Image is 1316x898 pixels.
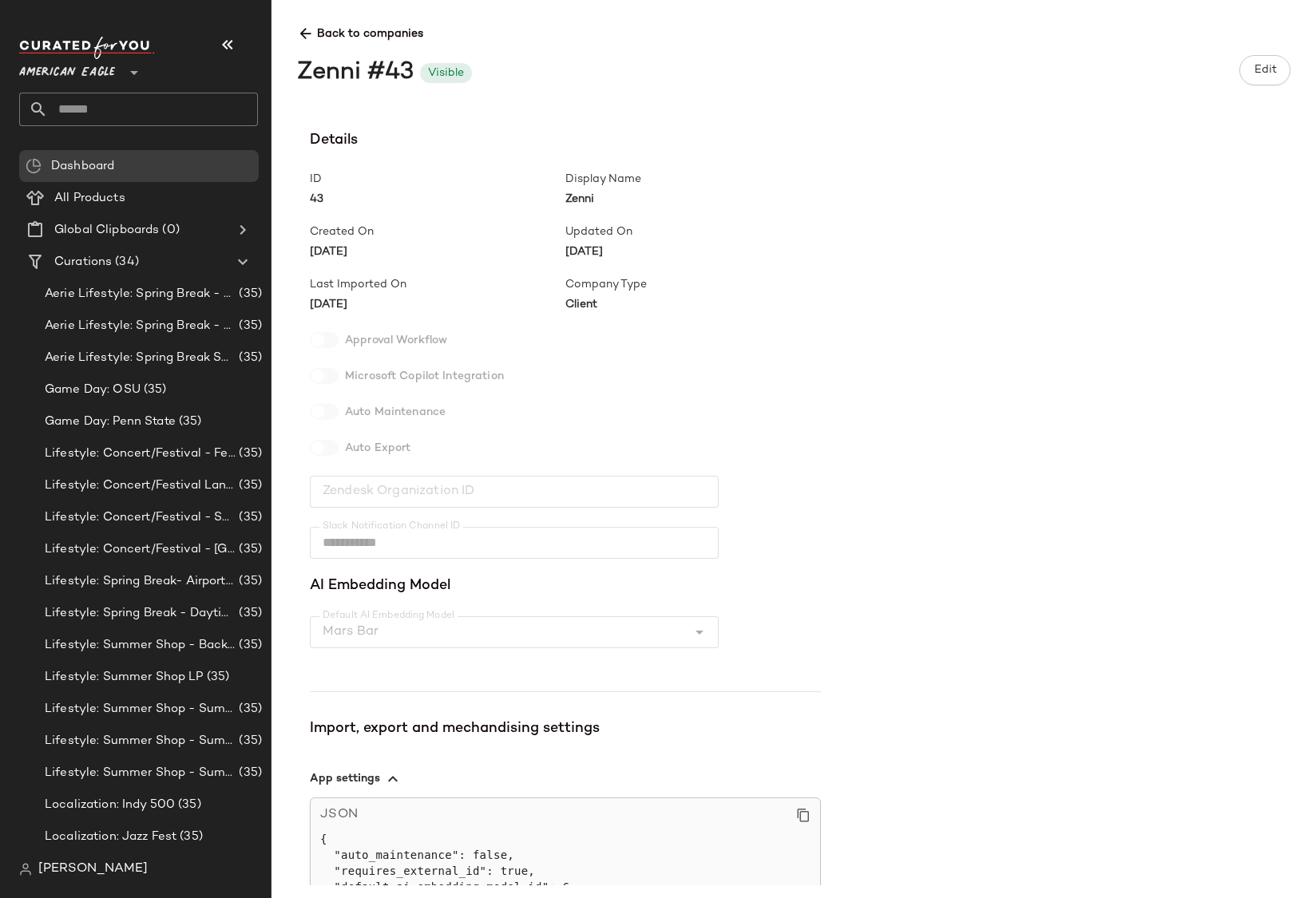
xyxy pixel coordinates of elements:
[19,37,155,59] img: cfy_white_logo.C9jOOHJF.svg
[54,221,159,239] span: Global Clipboards
[112,253,139,271] span: (34)
[236,572,262,591] span: (35)
[45,508,236,527] span: Lifestyle: Concert/Festival - Sporty
[45,604,236,623] span: Lifestyle: Spring Break - Daytime Casual
[310,129,821,152] span: Details
[565,276,821,293] span: Company Type
[236,317,262,335] span: (35)
[45,317,236,335] span: Aerie Lifestyle: Spring Break - Sporty
[310,224,565,240] span: Created On
[236,349,262,367] span: (35)
[45,285,236,303] span: Aerie Lifestyle: Spring Break - Girly/Femme
[45,349,236,367] span: Aerie Lifestyle: Spring Break Swimsuits Landing Page
[310,191,565,208] span: 43
[19,863,32,876] img: svg%3e
[565,171,821,188] span: Display Name
[310,575,821,597] span: AI Embedding Model
[45,477,236,495] span: Lifestyle: Concert/Festival Landing Page
[320,805,358,825] span: JSON
[310,171,565,188] span: ID
[236,477,262,495] span: (35)
[310,296,565,313] span: [DATE]
[45,381,141,399] span: Game Day: OSU
[236,700,262,718] span: (35)
[159,221,179,239] span: (0)
[141,381,167,399] span: (35)
[51,157,114,176] span: Dashboard
[38,860,148,879] span: [PERSON_NAME]
[176,828,203,846] span: (35)
[565,243,821,260] span: [DATE]
[297,55,414,91] div: Zenni #43
[45,828,176,846] span: Localization: Jazz Fest
[45,764,236,782] span: Lifestyle: Summer Shop - Summer Study Sessions
[19,54,115,83] span: American Eagle
[54,253,112,271] span: Curations
[236,604,262,623] span: (35)
[45,572,236,591] span: Lifestyle: Spring Break- Airport Style
[565,296,821,313] span: Client
[236,445,262,463] span: (35)
[236,540,262,559] span: (35)
[310,759,821,797] button: App settings
[176,413,202,431] span: (35)
[45,796,175,814] span: Localization: Indy 500
[236,636,262,655] span: (35)
[175,796,201,814] span: (35)
[45,668,204,686] span: Lifestyle: Summer Shop LP
[236,508,262,527] span: (35)
[26,158,42,174] img: svg%3e
[236,764,262,782] span: (35)
[204,668,230,686] span: (35)
[45,413,176,431] span: Game Day: Penn State
[236,285,262,303] span: (35)
[45,445,236,463] span: Lifestyle: Concert/Festival - Femme
[45,540,236,559] span: Lifestyle: Concert/Festival - [GEOGRAPHIC_DATA]
[45,636,236,655] span: Lifestyle: Summer Shop - Back to School Essentials
[310,276,565,293] span: Last Imported On
[236,732,262,750] span: (35)
[310,718,821,740] div: Import, export and mechandising settings
[297,13,1290,42] span: Back to companies
[428,65,464,81] div: Visible
[1253,64,1276,77] span: Edit
[565,191,821,208] span: Zenni
[45,700,236,718] span: Lifestyle: Summer Shop - Summer Abroad
[310,243,565,260] span: [DATE]
[565,224,821,240] span: Updated On
[54,189,125,208] span: All Products
[1239,55,1290,85] button: Edit
[45,732,236,750] span: Lifestyle: Summer Shop - Summer Internship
